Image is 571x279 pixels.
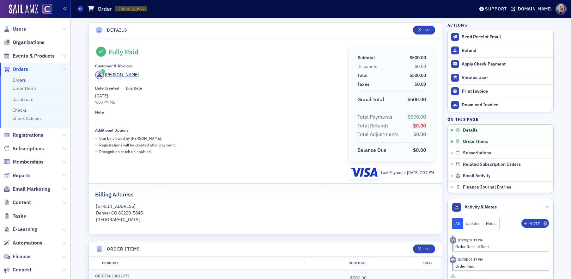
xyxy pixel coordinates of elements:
span: Content [13,199,31,206]
span: Subscriptions [463,150,491,156]
span: Email Activity [463,173,490,179]
span: Automations [13,239,42,246]
a: Memberships [3,158,44,165]
p: Denver CO 80220-5845 [96,210,434,216]
span: Tasks [13,213,26,220]
div: Product [98,261,304,266]
a: Events & Products [3,53,55,59]
span: Total Payments [357,113,395,121]
div: Activity [450,257,456,263]
span: [DATE] [95,93,108,99]
span: • [95,142,97,148]
h4: On this page [447,116,554,122]
p: Registrations will be created after payment. [99,142,176,148]
div: Grand Total [357,96,384,103]
a: Checks [12,107,27,113]
time: 5/1/2025 07:17 PM [458,257,483,262]
div: Customer & Invoicee [95,64,133,68]
div: Taxes [357,81,369,88]
span: • [95,148,97,155]
span: Discounts [357,63,380,70]
span: Details [463,127,477,133]
span: Events & Products [13,53,55,59]
div: Print Invoice [462,89,550,94]
div: Download Invoice [462,102,550,108]
span: Subtotal [357,54,377,61]
button: Edit [413,245,435,253]
span: ORD-13812972 [118,6,145,12]
a: Users [3,26,26,33]
a: Content [3,199,31,206]
button: Refund [448,44,553,57]
div: Total [371,261,437,266]
div: Note [95,110,104,115]
span: Finance [13,253,31,260]
a: Order Items [12,85,37,91]
span: Organizations [13,39,45,46]
img: visa [350,168,378,177]
span: 7:17 PM [420,170,434,175]
button: Apply Check Payment [448,57,553,71]
span: Orders [13,66,28,73]
a: Orders [12,77,26,83]
span: Grand Total [357,96,386,103]
div: Balance Due [357,146,386,154]
div: Apply Check Payment [462,61,550,67]
div: Activity [450,237,456,244]
div: [DOMAIN_NAME] [516,6,552,12]
time: 5/1/2025 07:17 PM [458,238,483,242]
button: All [452,218,463,229]
div: Total Refunds [357,122,389,130]
span: Related Subscription Orders [463,162,521,167]
span: Finance Journal Entries [463,184,511,190]
div: Order Receipt Sent [455,244,545,249]
div: Total [357,72,368,79]
h2: Billing Address [95,190,134,199]
a: Email Marketing [3,186,50,193]
span: Subscriptions [13,145,44,152]
span: $500.00 [407,96,426,102]
button: Note [521,219,549,228]
div: Support [485,6,507,12]
div: Edit [422,247,430,251]
a: Automations [3,239,42,246]
a: Tasks [3,213,26,220]
div: Subtotal [304,261,371,266]
div: Date Created [95,86,119,90]
div: Subtotal [357,54,375,61]
div: Order Paid [455,263,545,269]
div: Additional Options [95,128,128,133]
div: Due Date [126,86,142,90]
span: $0.00 [415,64,426,69]
span: Total Refunds [357,122,391,130]
span: Total Adjustments [357,131,401,138]
button: Notes [483,218,500,229]
div: View as User [462,75,550,81]
a: Orders [3,66,28,73]
div: Edit [422,28,430,32]
span: — [126,93,142,99]
a: Connect [3,266,32,273]
a: Organizations [3,39,45,46]
a: E-Learning [3,226,37,233]
span: [DATE] [407,170,420,175]
span: Email Marketing [13,186,50,193]
span: MDT [109,100,118,105]
div: Send Receipt Email [462,34,550,40]
span: Reports [13,172,31,179]
span: Registrations [13,132,43,139]
img: SailAMX [9,4,38,15]
div: Note [529,222,540,226]
a: Dashboard [12,96,33,102]
div: Refund [462,48,550,53]
a: Print Invoice [448,84,553,98]
a: Download Invoice [448,98,553,112]
button: [DOMAIN_NAME] [511,7,554,11]
div: Discounts [357,63,377,70]
span: Connect [13,266,32,273]
span: $0.00 [413,122,426,129]
a: Finance [3,253,31,260]
span: $500.00 [410,72,426,78]
span: Total [357,72,370,79]
span: $500.00 [408,114,426,120]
